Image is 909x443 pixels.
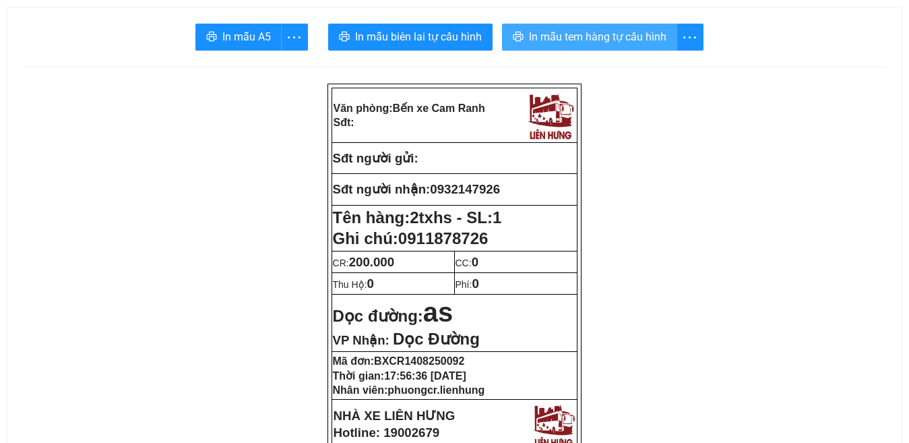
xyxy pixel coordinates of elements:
[493,208,501,227] span: 1
[430,182,500,196] span: 0932147926
[374,355,464,367] span: BXCR1408250092
[333,229,489,247] span: Ghi chú:
[333,182,431,196] strong: Sđt người nhận:
[195,24,282,51] button: printerIn mẫu A5
[333,355,465,367] strong: Mã đơn:
[393,330,480,348] span: Dọc Đường
[334,117,354,128] strong: Sđt:
[333,151,418,165] strong: Sđt người gửi:
[677,29,703,46] span: more
[333,384,485,396] strong: Nhân viên:
[456,279,479,290] span: Phí:
[334,425,440,440] strong: Hotline: 19002679
[355,28,482,45] span: In mẫu biên lai tự cấu hình
[334,409,456,423] strong: NHÀ XE LIÊN HƯNG
[513,31,524,44] span: printer
[222,28,271,45] span: In mẫu A5
[333,370,466,382] strong: Thời gian:
[282,29,307,46] span: more
[206,31,217,44] span: printer
[334,102,485,114] strong: Văn phòng:
[525,90,576,141] img: logo
[333,258,395,268] span: CR:
[384,370,466,382] span: 17:56:36 [DATE]
[410,208,501,227] span: 2txhs - SL:
[393,102,485,114] span: Bến xe Cam Ranh
[281,24,308,51] button: more
[472,276,478,291] span: 0
[333,307,453,325] strong: Dọc đường:
[502,24,677,51] button: printerIn mẫu tem hàng tự cấu hình
[328,24,493,51] button: printerIn mẫu biên lai tự cấu hình
[387,384,484,396] span: phuongcr.lienhung
[349,255,394,269] span: 200.000
[423,297,453,327] span: as
[367,276,374,291] span: 0
[333,208,502,227] strong: Tên hàng:
[456,258,479,268] span: CC:
[529,28,666,45] span: In mẫu tem hàng tự cấu hình
[398,229,488,247] span: 0911878726
[677,24,703,51] button: more
[333,333,389,347] span: VP Nhận:
[472,255,478,269] span: 0
[333,279,374,290] span: Thu Hộ:
[339,31,350,44] span: printer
